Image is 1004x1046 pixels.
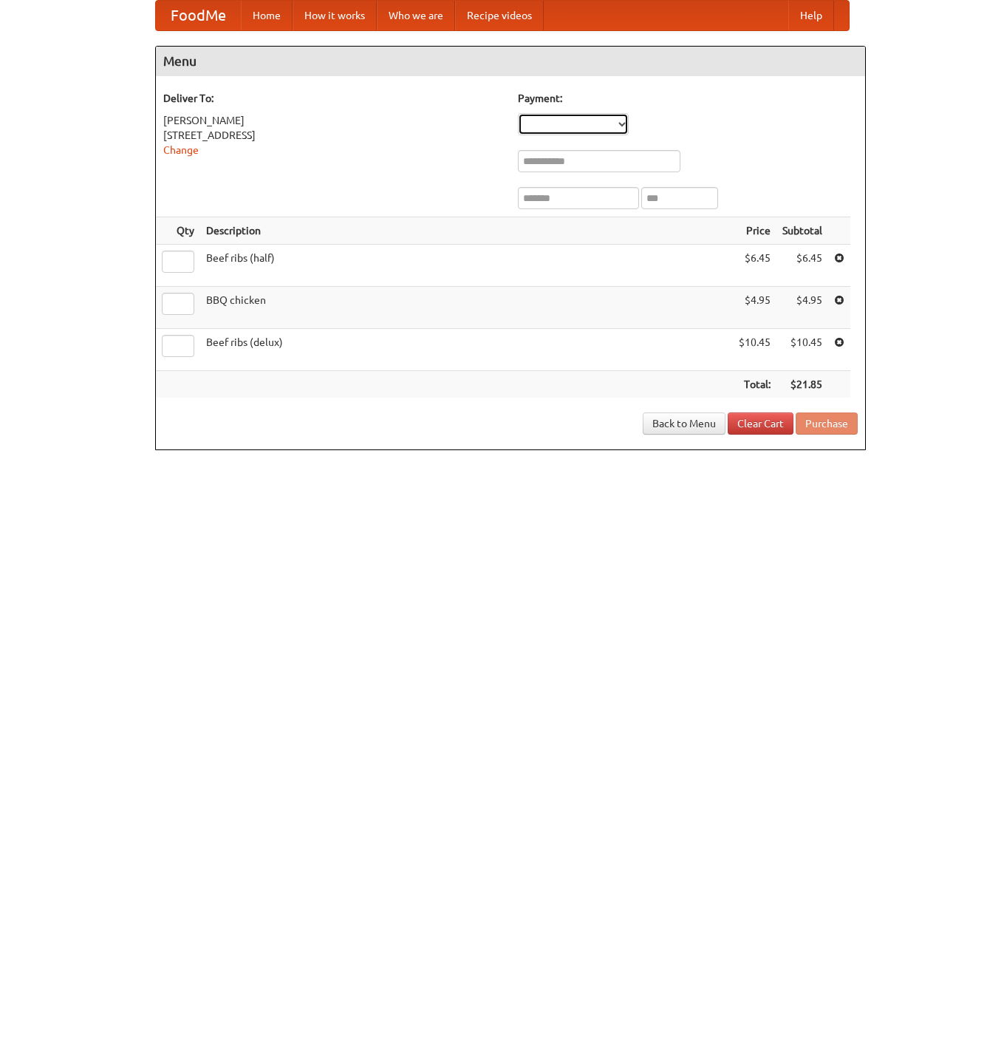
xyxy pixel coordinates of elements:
td: $6.45 [776,245,828,287]
h5: Payment: [518,91,858,106]
a: Clear Cart [728,412,793,435]
a: Who we are [377,1,455,30]
a: Recipe videos [455,1,544,30]
th: Qty [156,217,200,245]
th: Price [733,217,776,245]
td: Beef ribs (half) [200,245,733,287]
a: FoodMe [156,1,241,30]
a: Home [241,1,293,30]
th: $21.85 [776,371,828,398]
a: Help [788,1,834,30]
td: BBQ chicken [200,287,733,329]
a: Change [163,144,199,156]
td: $10.45 [733,329,776,371]
td: $10.45 [776,329,828,371]
h4: Menu [156,47,865,76]
td: $4.95 [733,287,776,329]
h5: Deliver To: [163,91,503,106]
a: Back to Menu [643,412,725,435]
div: [PERSON_NAME] [163,113,503,128]
a: How it works [293,1,377,30]
div: [STREET_ADDRESS] [163,128,503,143]
th: Subtotal [776,217,828,245]
button: Purchase [796,412,858,435]
th: Description [200,217,733,245]
td: $6.45 [733,245,776,287]
td: $4.95 [776,287,828,329]
th: Total: [733,371,776,398]
td: Beef ribs (delux) [200,329,733,371]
